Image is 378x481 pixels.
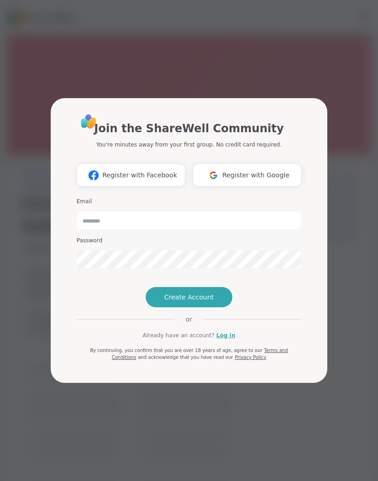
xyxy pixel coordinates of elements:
a: Log in [216,331,235,340]
button: Register with Google [193,164,301,187]
span: or [175,315,203,324]
h1: Join the ShareWell Community [94,120,283,137]
span: Register with Google [222,170,289,180]
h3: Email [77,198,301,205]
button: Create Account [146,287,232,307]
img: ShareWell Logomark [205,167,222,184]
p: You're minutes away from your first group. No credit card required. [96,141,282,149]
span: By continuing, you confirm that you are over 18 years of age, agree to our [90,348,262,353]
span: Register with Facebook [102,170,177,180]
h3: Password [77,237,301,245]
span: and acknowledge that you have read our [138,355,233,360]
span: Create Account [164,293,214,302]
a: Privacy Policy [235,355,266,360]
button: Register with Facebook [77,164,185,187]
span: Already have an account? [142,331,214,340]
img: ShareWell Logo [78,111,99,132]
img: ShareWell Logomark [85,167,102,184]
a: Terms and Conditions [112,348,288,360]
